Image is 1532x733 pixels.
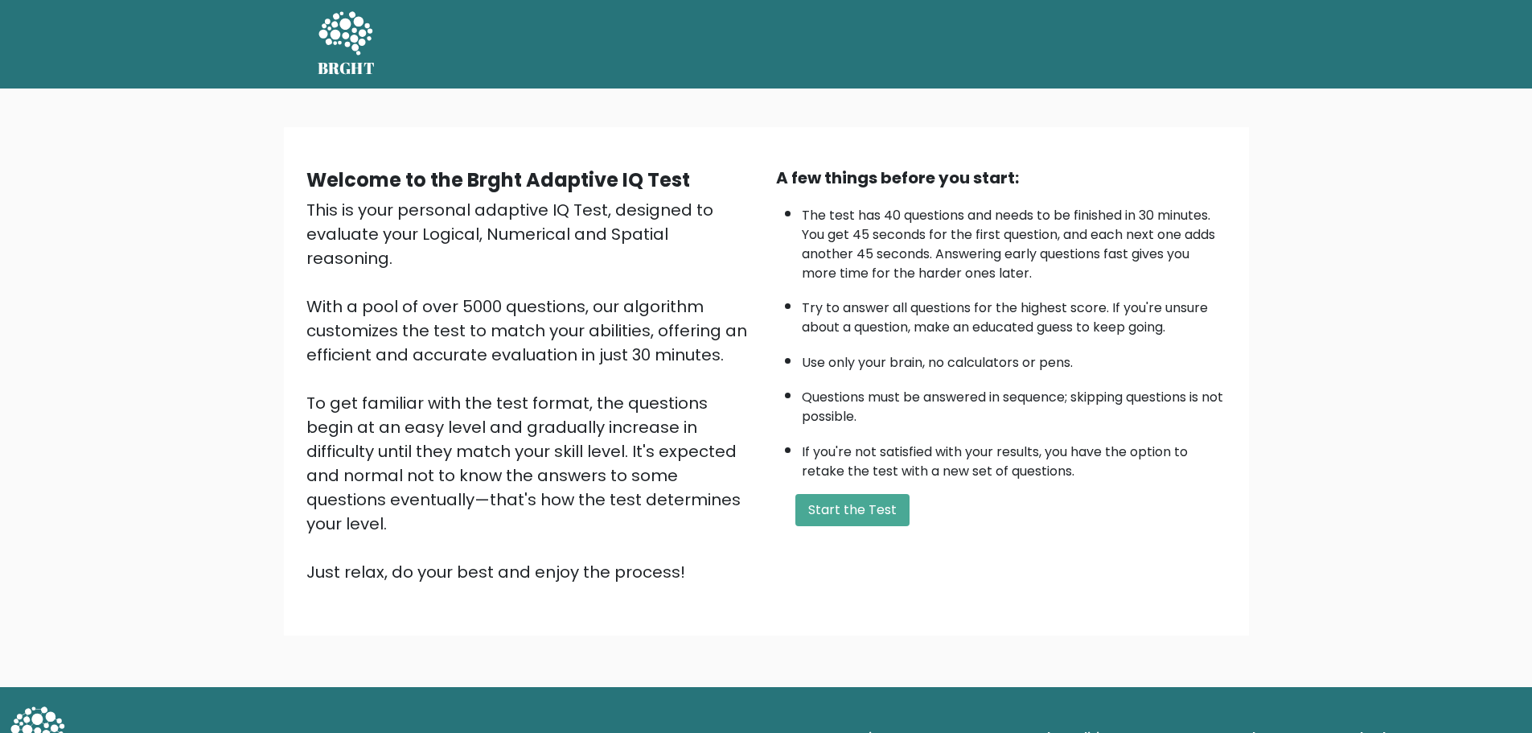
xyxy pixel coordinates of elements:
[802,198,1226,283] li: The test has 40 questions and needs to be finished in 30 minutes. You get 45 seconds for the firs...
[795,494,910,526] button: Start the Test
[802,380,1226,426] li: Questions must be answered in sequence; skipping questions is not possible.
[776,166,1226,190] div: A few things before you start:
[318,59,376,78] h5: BRGHT
[318,6,376,82] a: BRGHT
[306,167,690,193] b: Welcome to the Brght Adaptive IQ Test
[802,434,1226,481] li: If you're not satisfied with your results, you have the option to retake the test with a new set ...
[306,198,757,584] div: This is your personal adaptive IQ Test, designed to evaluate your Logical, Numerical and Spatial ...
[802,290,1226,337] li: Try to answer all questions for the highest score. If you're unsure about a question, make an edu...
[802,345,1226,373] li: Use only your brain, no calculators or pens.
